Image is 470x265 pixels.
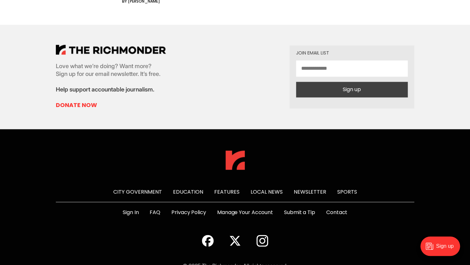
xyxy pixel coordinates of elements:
[217,208,273,216] a: Manage Your Account
[150,208,160,216] a: FAQ
[284,208,315,216] a: Submit a Tip
[173,188,203,195] a: Education
[337,188,357,195] a: Sports
[294,188,326,195] a: Newsletter
[226,151,245,170] img: The Richmonder
[123,208,139,216] a: Sign In
[56,86,166,93] p: Help support accountable journalism.
[296,82,408,97] button: Sign up
[251,188,283,195] a: Local News
[326,208,347,216] a: Contact
[56,62,166,78] p: Love what we’re doing? Want more? Sign up for our email newsletter. It’s free.
[214,188,240,195] a: Features
[56,101,166,109] a: Donate Now
[296,51,408,55] div: Join email list
[415,233,470,265] iframe: portal-trigger
[113,188,162,195] a: City Government
[56,45,166,54] img: The Richmonder Logo
[171,208,206,216] a: Privacy Policy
